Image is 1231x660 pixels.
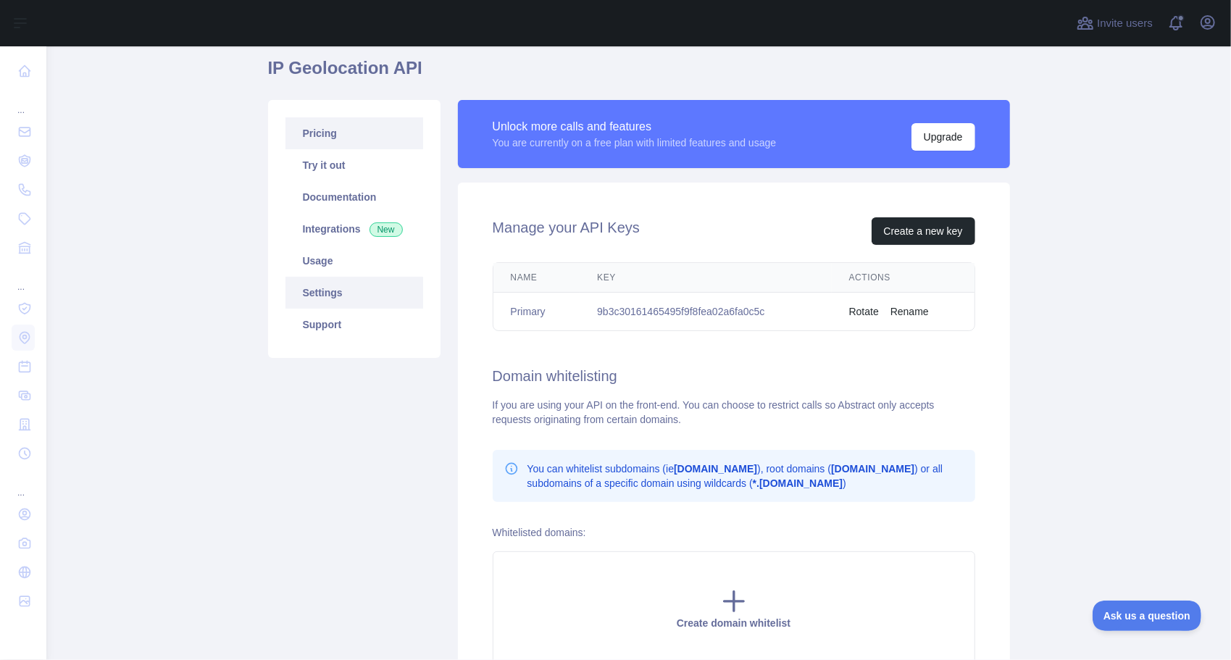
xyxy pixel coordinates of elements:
[493,135,777,150] div: You are currently on a free plan with limited features and usage
[285,309,423,341] a: Support
[1074,12,1156,35] button: Invite users
[1093,601,1202,631] iframe: Toggle Customer Support
[12,87,35,116] div: ...
[493,527,586,538] label: Whitelisted domains:
[832,263,975,293] th: Actions
[493,366,975,386] h2: Domain whitelisting
[285,277,423,309] a: Settings
[12,264,35,293] div: ...
[285,149,423,181] a: Try it out
[493,263,580,293] th: Name
[527,461,964,490] p: You can whitelist subdomains (ie ), root domains ( ) or all subdomains of a specific domain using...
[890,304,929,319] button: Rename
[580,263,831,293] th: Key
[285,213,423,245] a: Integrations New
[674,463,757,475] b: [DOMAIN_NAME]
[285,245,423,277] a: Usage
[493,398,975,427] div: If you are using your API on the front-end. You can choose to restrict calls so Abstract only acc...
[580,293,831,331] td: 9b3c30161465495f9f8fea02a6fa0c5c
[268,57,1010,91] h1: IP Geolocation API
[370,222,403,237] span: New
[911,123,975,151] button: Upgrade
[1097,15,1153,32] span: Invite users
[849,304,879,319] button: Rotate
[677,617,790,629] span: Create domain whitelist
[285,117,423,149] a: Pricing
[493,293,580,331] td: Primary
[753,477,843,489] b: *.[DOMAIN_NAME]
[12,469,35,498] div: ...
[493,217,640,245] h2: Manage your API Keys
[831,463,914,475] b: [DOMAIN_NAME]
[285,181,423,213] a: Documentation
[493,118,777,135] div: Unlock more calls and features
[872,217,975,245] button: Create a new key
